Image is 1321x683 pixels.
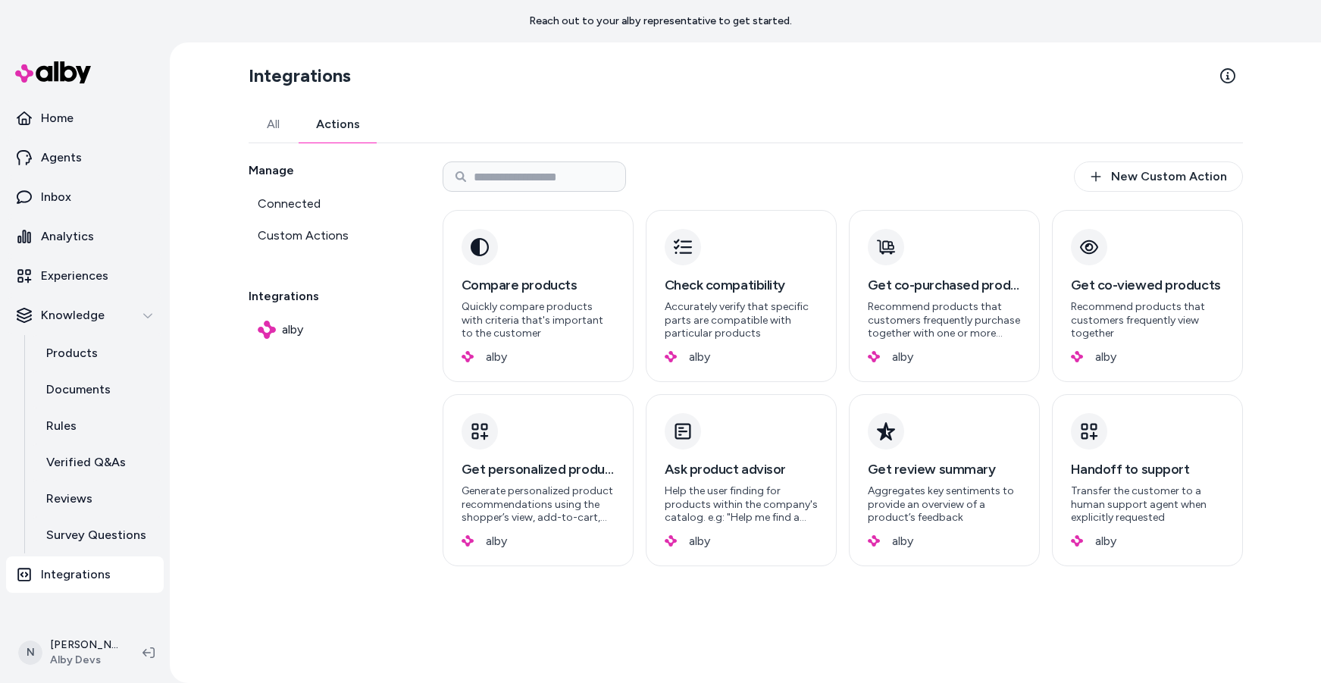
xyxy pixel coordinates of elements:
a: Actions [298,106,378,143]
p: Inbox [41,188,71,206]
span: Custom Actions [258,227,349,245]
span: N [18,641,42,665]
p: Help the user finding for products within the company's catalog. e.g: "Help me find a snowboard",... [665,484,818,525]
p: alby [689,349,710,365]
a: Experiences [6,258,164,294]
p: Documents [46,381,111,399]
h3: Get co-purchased products [868,274,1021,296]
h3: Get personalized products [462,459,615,480]
img: alby Logo [462,351,474,363]
img: alby Logo [665,351,677,363]
button: N[PERSON_NAME]Alby Devs [9,628,130,677]
a: Survey Questions [31,517,164,553]
h3: Ask product advisor [665,459,818,480]
a: Analytics [6,218,164,255]
h2: Integrations [249,287,406,305]
p: Experiences [41,267,108,285]
p: Survey Questions [46,526,146,544]
p: Aggregates key sentiments to provide an overview of a product’s feedback [868,484,1021,525]
span: alby [282,321,303,339]
p: alby [892,534,913,549]
a: Documents [31,371,164,408]
h3: Handoff to support [1071,459,1224,480]
p: alby [1095,534,1116,549]
p: Products [46,344,98,362]
a: Rules [31,408,164,444]
a: Verified Q&As [31,444,164,481]
a: Reviews [31,481,164,517]
p: alby [689,534,710,549]
img: alby Logo [462,535,474,547]
h3: Get review summary [868,459,1021,480]
a: Connected [249,189,406,219]
p: Knowledge [41,306,105,324]
img: alby Logo [1071,351,1083,363]
h2: Manage [249,161,406,180]
a: Home [6,100,164,136]
a: Agents [6,139,164,176]
img: alby logo [258,321,276,339]
img: alby Logo [15,61,91,83]
img: alby Logo [868,351,880,363]
h3: Get co-viewed products [1071,274,1224,296]
a: All [249,106,298,143]
p: Transfer the customer to a human support agent when explicitly requested [1071,484,1224,525]
a: alby logoalby [249,315,406,345]
p: Home [41,109,74,127]
p: Reach out to your alby representative to get started. [529,14,792,29]
p: alby [892,349,913,365]
p: Rules [46,417,77,435]
p: Integrations [41,566,111,584]
p: [PERSON_NAME] [50,638,118,653]
p: Recommend products that customers frequently purchase together with one or more products [868,300,1021,340]
h3: Check compatibility [665,274,818,296]
a: New Custom Action [1074,161,1243,192]
p: alby [1095,349,1116,365]
p: Verified Q&As [46,453,126,472]
h2: Integrations [249,64,351,88]
p: Accurately verify that specific parts are compatible with particular products [665,300,818,340]
img: alby Logo [868,535,880,547]
p: Reviews [46,490,92,508]
p: Recommend products that customers frequently view together [1071,300,1224,340]
p: Generate personalized product recommendations using the shopper’s view, add-to-cart, and purchase... [462,484,615,525]
a: Inbox [6,179,164,215]
span: Connected [258,195,321,213]
p: alby [486,534,507,549]
p: Quickly compare products with criteria that's important to the customer [462,300,615,340]
button: Knowledge [6,297,164,334]
a: Custom Actions [249,221,406,251]
span: Alby Devs [50,653,118,668]
a: Integrations [6,556,164,593]
p: alby [486,349,507,365]
img: alby Logo [665,535,677,547]
p: Analytics [41,227,94,246]
img: alby Logo [1071,535,1083,547]
h3: Compare products [462,274,615,296]
p: Agents [41,149,82,167]
a: Products [31,335,164,371]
